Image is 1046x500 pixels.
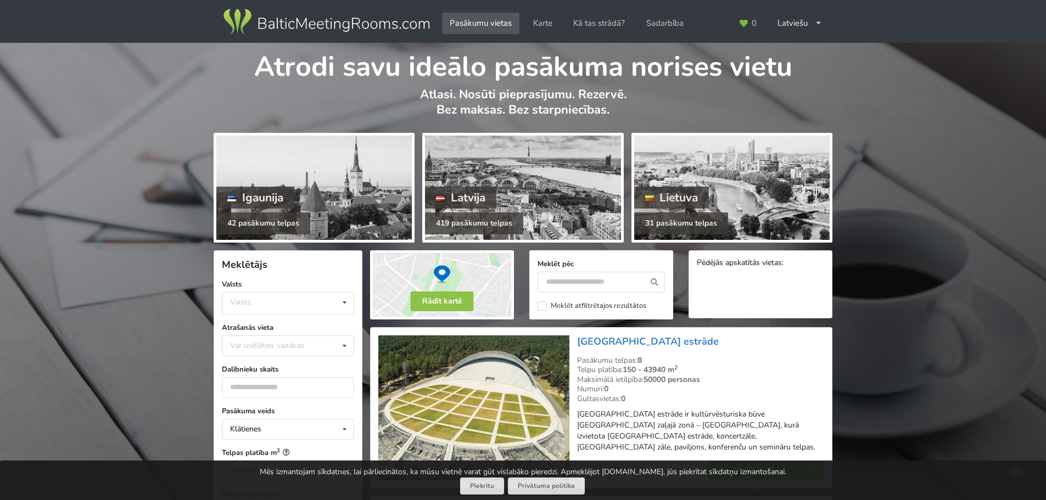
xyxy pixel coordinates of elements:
[227,339,329,352] div: Var izvēlēties vairākas
[577,375,824,385] div: Maksimālā ietilpība:
[639,13,691,34] a: Sadarbība
[222,364,354,375] label: Dalībnieku skaits
[216,187,294,209] div: Igaunija
[221,7,432,37] img: Baltic Meeting Rooms
[214,43,832,85] h1: Atrodi savu ideālo pasākuma norises vietu
[637,355,642,366] strong: 8
[222,322,354,333] label: Atrašanās vieta
[425,212,523,234] div: 419 pasākumu telpas
[623,364,678,375] strong: 150 - 43940 m
[422,133,623,243] a: Latvija 419 pasākumu telpas
[634,187,709,209] div: Lietuva
[538,259,665,269] label: Meklēt pēc
[566,13,633,34] a: Kā tas strādā?
[604,384,608,394] strong: 0
[460,477,504,495] button: Piekrītu
[577,384,824,394] div: Numuri:
[222,406,354,417] label: Pasākuma veids
[277,447,280,454] sup: 2
[644,374,700,385] strong: 50000 personas
[378,335,569,481] img: Koncertzāle | Rīga | Mežaparka Lielā estrāde
[222,279,354,290] label: Valsts
[577,356,824,366] div: Pasākumu telpas:
[442,13,519,34] a: Pasākumu vietas
[770,13,830,34] div: Latviešu
[577,335,719,348] a: [GEOGRAPHIC_DATA] estrāde
[621,394,625,404] strong: 0
[425,187,496,209] div: Latvija
[230,425,261,433] div: Klātienes
[216,212,310,234] div: 42 pasākumu telpas
[222,258,267,271] span: Meklētājs
[634,212,728,234] div: 31 pasākumu telpas
[230,297,251,307] div: Valsts
[370,250,514,319] img: Rādīt kartē
[577,394,824,404] div: Gultasvietas:
[674,363,678,372] sup: 2
[697,259,824,269] div: Pēdējās apskatītās vietas:
[214,133,415,243] a: Igaunija 42 pasākumu telpas
[538,301,646,311] label: Meklēt atfiltrētajos rezultātos
[214,87,832,129] p: Atlasi. Nosūti pieprasījumu. Rezervē. Bez maksas. Bez starpniecības.
[508,477,585,495] a: Privātuma politika
[577,409,824,453] p: [GEOGRAPHIC_DATA] estrāde ir kultūrvēsturiska būve [GEOGRAPHIC_DATA] zaļajā zonā – [GEOGRAPHIC_DA...
[525,13,560,34] a: Karte
[222,447,354,458] label: Telpas platība m
[411,291,474,311] button: Rādīt kartē
[577,365,824,375] div: Telpu platība:
[752,19,757,27] span: 0
[631,133,832,243] a: Lietuva 31 pasākumu telpas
